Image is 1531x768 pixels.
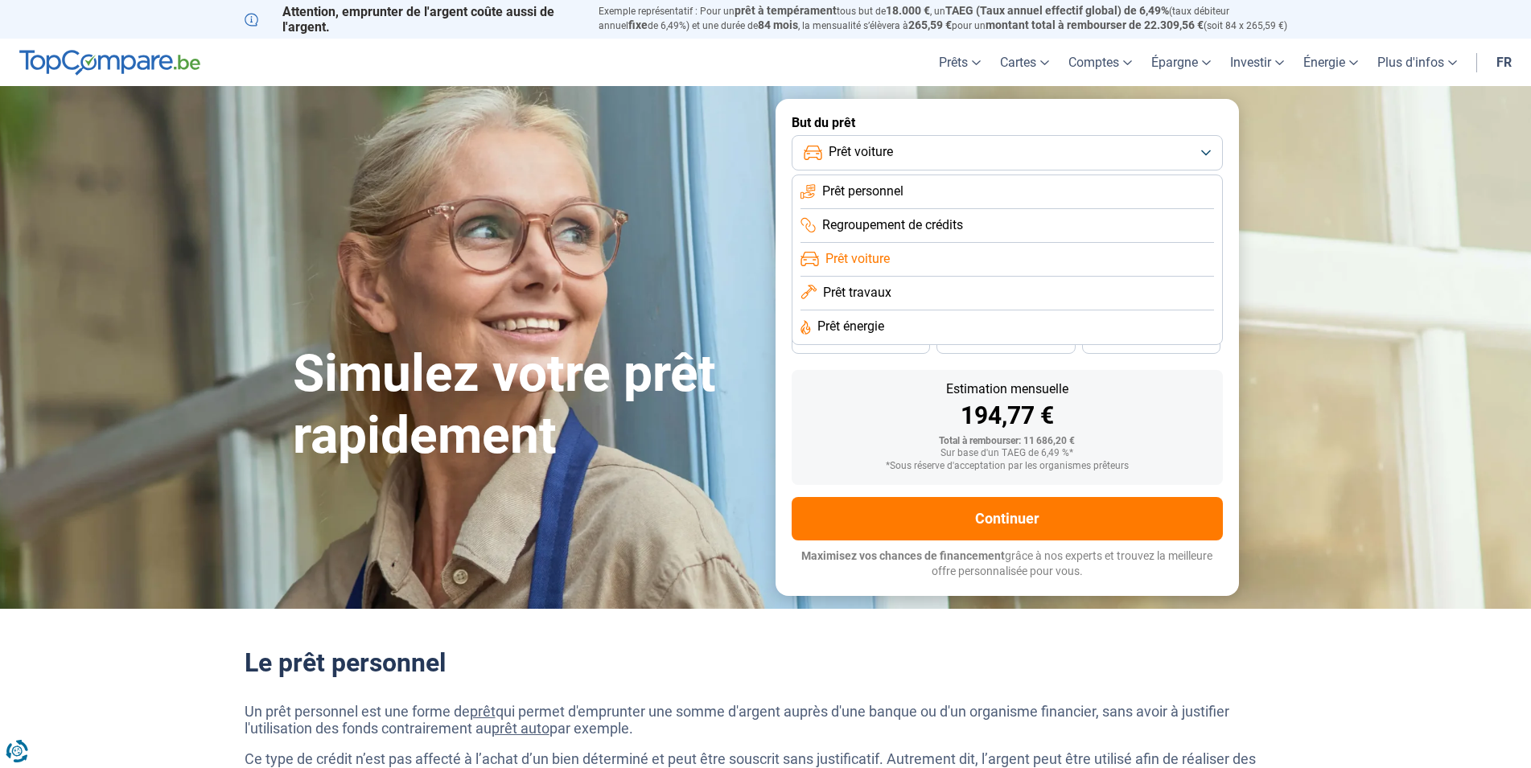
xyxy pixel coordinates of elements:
a: Plus d'infos [1368,39,1467,86]
a: Énergie [1294,39,1368,86]
span: 18.000 € [886,4,930,17]
p: grâce à nos experts et trouvez la meilleure offre personnalisée pour vous. [792,548,1223,580]
span: Prêt voiture [829,143,893,161]
span: Regroupement de crédits [822,216,963,234]
a: Prêts [929,39,990,86]
span: Maximisez vos chances de financement [801,549,1005,562]
h2: Le prêt personnel [245,647,1287,678]
div: Estimation mensuelle [805,383,1210,396]
div: *Sous réserve d'acceptation par les organismes prêteurs [805,461,1210,472]
div: Total à rembourser: 11 686,20 € [805,436,1210,447]
span: 24 mois [1134,337,1169,347]
p: Exemple représentatif : Pour un tous but de , un (taux débiteur annuel de 6,49%) et une durée de ... [599,4,1287,33]
p: Un prêt personnel est une forme de qui permet d'emprunter une somme d'argent auprès d'une banque ... [245,703,1287,737]
div: 194,77 € [805,404,1210,428]
span: montant total à rembourser de 22.309,56 € [986,18,1204,31]
span: Prêt travaux [823,284,891,302]
span: 36 mois [843,337,879,347]
span: Prêt voiture [825,250,890,268]
span: TAEG (Taux annuel effectif global) de 6,49% [945,4,1169,17]
a: Comptes [1059,39,1142,86]
button: Continuer [792,497,1223,540]
span: Prêt personnel [822,183,903,200]
a: prêt [470,703,496,720]
img: TopCompare [19,50,200,76]
span: 84 mois [758,18,798,31]
p: Attention, emprunter de l'argent coûte aussi de l'argent. [245,4,579,35]
a: Épargne [1142,39,1220,86]
a: fr [1487,39,1521,86]
label: But du prêt [792,115,1223,130]
span: fixe [628,18,648,31]
h1: Simulez votre prêt rapidement [293,343,756,467]
a: prêt auto [492,720,549,737]
a: Cartes [990,39,1059,86]
span: prêt à tempérament [735,4,837,17]
button: Prêt voiture [792,135,1223,170]
span: 30 mois [988,337,1023,347]
div: Sur base d'un TAEG de 6,49 %* [805,448,1210,459]
a: Investir [1220,39,1294,86]
span: 265,59 € [908,18,952,31]
span: Prêt énergie [817,318,884,335]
